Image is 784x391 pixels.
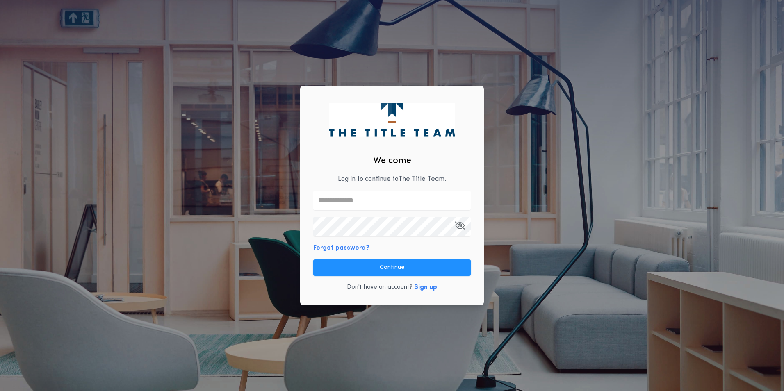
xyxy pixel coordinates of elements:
[373,154,411,168] h2: Welcome
[313,243,369,253] button: Forgot password?
[347,283,413,291] p: Don't have an account?
[313,259,471,276] button: Continue
[414,282,437,292] button: Sign up
[338,174,446,184] p: Log in to continue to The Title Team .
[329,103,455,136] img: logo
